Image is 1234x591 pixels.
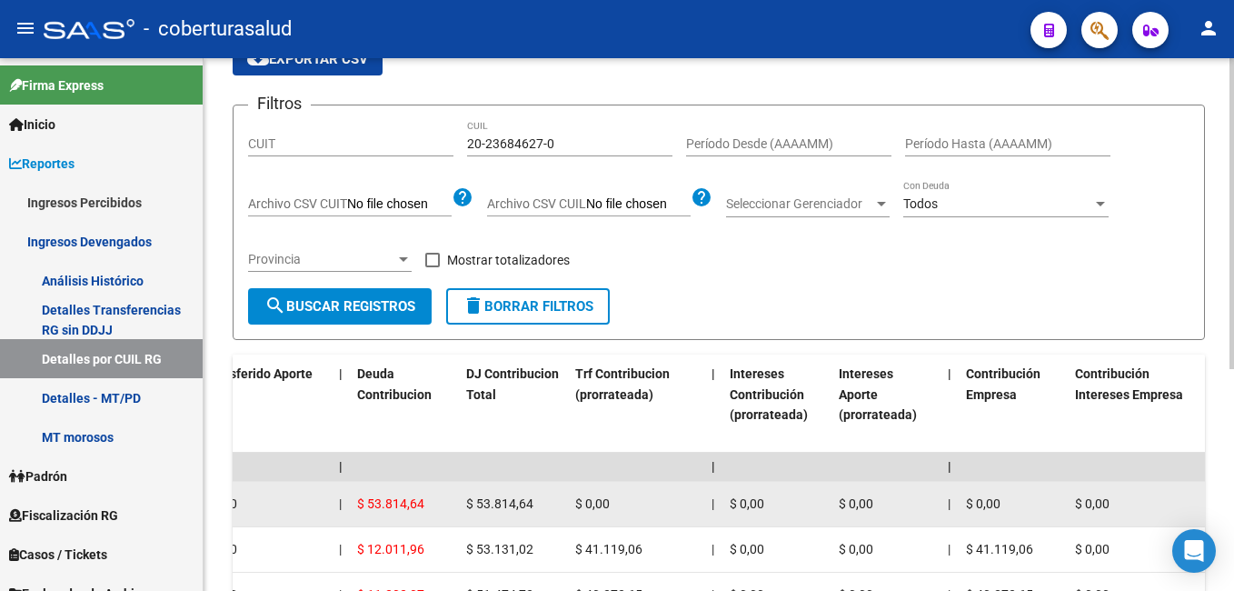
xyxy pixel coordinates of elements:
[248,252,395,267] span: Provincia
[233,43,383,75] button: Exportar CSV
[466,542,533,556] span: $ 53.131,02
[704,355,722,456] datatable-header-cell: |
[712,366,715,381] span: |
[466,366,559,402] span: DJ Contribucion Total
[332,355,350,456] datatable-header-cell: |
[248,196,347,211] span: Archivo CSV CUIT
[466,496,533,511] span: $ 53.814,64
[575,542,642,556] span: $ 41.119,06
[712,459,715,474] span: |
[15,17,36,39] mat-icon: menu
[357,366,432,402] span: Deuda Contribucion
[357,496,424,511] span: $ 53.814,64
[452,186,473,208] mat-icon: help
[247,47,269,69] mat-icon: cloud_download
[339,459,343,474] span: |
[712,496,714,511] span: |
[722,355,831,456] datatable-header-cell: Intereses Contribución (prorrateada)
[966,542,1033,556] span: $ 41.119,06
[1198,17,1219,39] mat-icon: person
[575,496,610,511] span: $ 0,00
[9,466,67,486] span: Padrón
[144,9,292,49] span: - coberturasalud
[247,51,368,67] span: Exportar CSV
[730,542,764,556] span: $ 0,00
[839,542,873,556] span: $ 0,00
[575,366,670,402] span: Trf Contribucion (prorrateada)
[948,366,951,381] span: |
[966,366,1040,402] span: Contribución Empresa
[248,91,311,116] h3: Filtros
[347,196,452,213] input: Archivo CSV CUIT
[339,542,342,556] span: |
[264,298,415,315] span: Buscar Registros
[730,496,764,511] span: $ 0,00
[339,366,343,381] span: |
[9,154,75,174] span: Reportes
[1172,529,1216,573] div: Open Intercom Messenger
[9,506,118,526] span: Fiscalización RG
[726,196,873,212] span: Seleccionar Gerenciador
[195,355,332,456] datatable-header-cell: Transferido Aporte
[948,496,950,511] span: |
[712,542,714,556] span: |
[839,496,873,511] span: $ 0,00
[1075,366,1183,402] span: Contribución Intereses Empresa
[459,355,568,456] datatable-header-cell: DJ Contribucion Total
[1075,542,1110,556] span: $ 0,00
[948,459,951,474] span: |
[903,196,938,211] span: Todos
[264,295,286,316] mat-icon: search
[586,196,691,213] input: Archivo CSV CUIL
[940,355,959,456] datatable-header-cell: |
[203,366,313,381] span: Transferido Aporte
[9,115,55,135] span: Inicio
[446,288,610,325] button: Borrar Filtros
[463,298,593,315] span: Borrar Filtros
[959,355,1068,456] datatable-header-cell: Contribución Empresa
[568,355,704,456] datatable-header-cell: Trf Contribucion (prorrateada)
[248,288,432,325] button: Buscar Registros
[447,249,570,271] span: Mostrar totalizadores
[357,542,424,556] span: $ 12.011,96
[1075,496,1110,511] span: $ 0,00
[691,186,712,208] mat-icon: help
[350,355,459,456] datatable-header-cell: Deuda Contribucion
[463,295,484,316] mat-icon: delete
[831,355,940,456] datatable-header-cell: Intereses Aporte (prorrateada)
[339,496,342,511] span: |
[487,196,586,211] span: Archivo CSV CUIL
[1068,355,1204,456] datatable-header-cell: Contribución Intereses Empresa
[730,366,808,423] span: Intereses Contribución (prorrateada)
[9,545,107,565] span: Casos / Tickets
[839,366,917,423] span: Intereses Aporte (prorrateada)
[966,496,1000,511] span: $ 0,00
[948,542,950,556] span: |
[9,75,104,95] span: Firma Express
